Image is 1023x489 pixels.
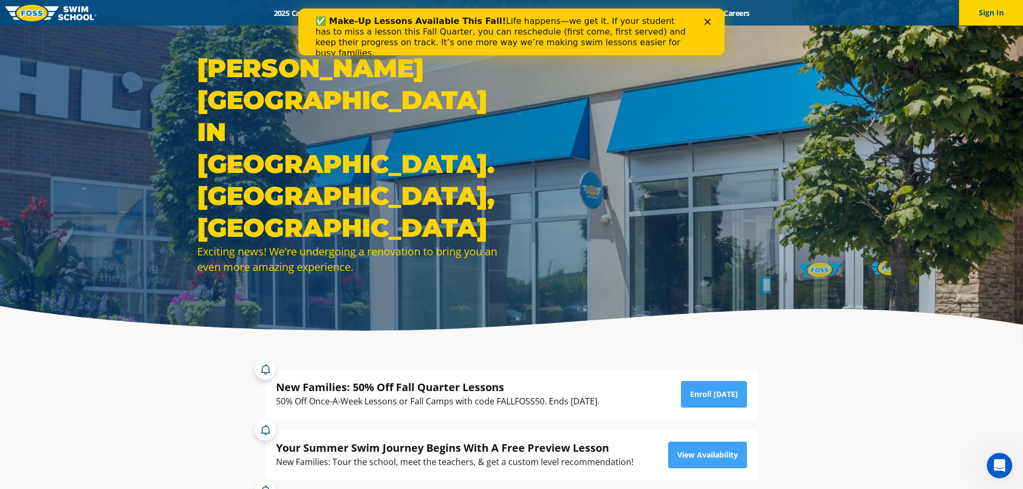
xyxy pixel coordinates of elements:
b: ✅ Make-Up Lessons Available This Fall! [17,7,208,18]
div: 50% Off Once-A-Week Lessons or Fall Camps with code FALLFOSS50. Ends [DATE]. [276,394,599,409]
div: Life happens—we get it. If your student has to miss a lesson this Fall Quarter, you can reschedul... [17,7,392,50]
a: Blog [681,8,715,18]
a: Enroll [DATE] [681,381,747,408]
a: 2025 Calendar [264,8,331,18]
div: New Families: Tour the school, meet the teachers, & get a custom level recommendation! [276,455,634,469]
a: Swim Like [PERSON_NAME] [568,8,681,18]
div: Your Summer Swim Journey Begins With A Free Preview Lesson [276,441,634,455]
iframe: Intercom live chat [987,453,1012,478]
img: FOSS Swim School Logo [5,5,96,21]
a: View Availability [668,442,747,468]
a: Swim Path® Program [376,8,469,18]
a: Careers [715,8,759,18]
a: About [PERSON_NAME] [469,8,569,18]
div: New Families: 50% Off Fall Quarter Lessons [276,380,599,394]
h1: [PERSON_NAME][GEOGRAPHIC_DATA] IN [GEOGRAPHIC_DATA]. [GEOGRAPHIC_DATA], [GEOGRAPHIC_DATA] [197,52,506,244]
iframe: Intercom live chat banner [298,9,725,55]
div: Close [406,10,417,16]
div: Exciting news! We're undergoing a renovation to bring you an even more amazing experience. [197,244,506,275]
a: Schools [331,8,376,18]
